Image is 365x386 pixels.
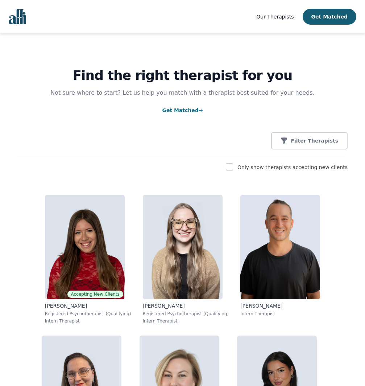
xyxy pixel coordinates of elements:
[199,107,203,113] span: →
[256,14,294,20] span: Our Therapists
[240,302,320,309] p: [PERSON_NAME]
[43,89,322,97] p: Not sure where to start? Let us help you match with a therapist best suited for your needs.
[237,164,348,170] label: Only show therapists accepting new clients
[240,195,320,299] img: Kavon_Banejad
[143,318,229,324] p: Intern Therapist
[240,311,320,317] p: Intern Therapist
[303,9,356,25] button: Get Matched
[39,189,137,330] a: Alisha_LevineAccepting New Clients[PERSON_NAME]Registered Psychotherapist (Qualifying)Intern Ther...
[17,68,348,83] h1: Find the right therapist for you
[256,12,294,21] a: Our Therapists
[67,291,123,298] span: Accepting New Clients
[162,107,203,113] a: Get Matched
[45,195,125,299] img: Alisha_Levine
[137,189,235,330] a: Faith_Woodley[PERSON_NAME]Registered Psychotherapist (Qualifying)Intern Therapist
[45,311,131,317] p: Registered Psychotherapist (Qualifying)
[9,9,26,24] img: alli logo
[45,318,131,324] p: Intern Therapist
[235,189,326,330] a: Kavon_Banejad[PERSON_NAME]Intern Therapist
[143,302,229,309] p: [PERSON_NAME]
[271,132,348,149] button: Filter Therapists
[45,302,131,309] p: [PERSON_NAME]
[143,195,223,299] img: Faith_Woodley
[143,311,229,317] p: Registered Psychotherapist (Qualifying)
[291,137,338,144] p: Filter Therapists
